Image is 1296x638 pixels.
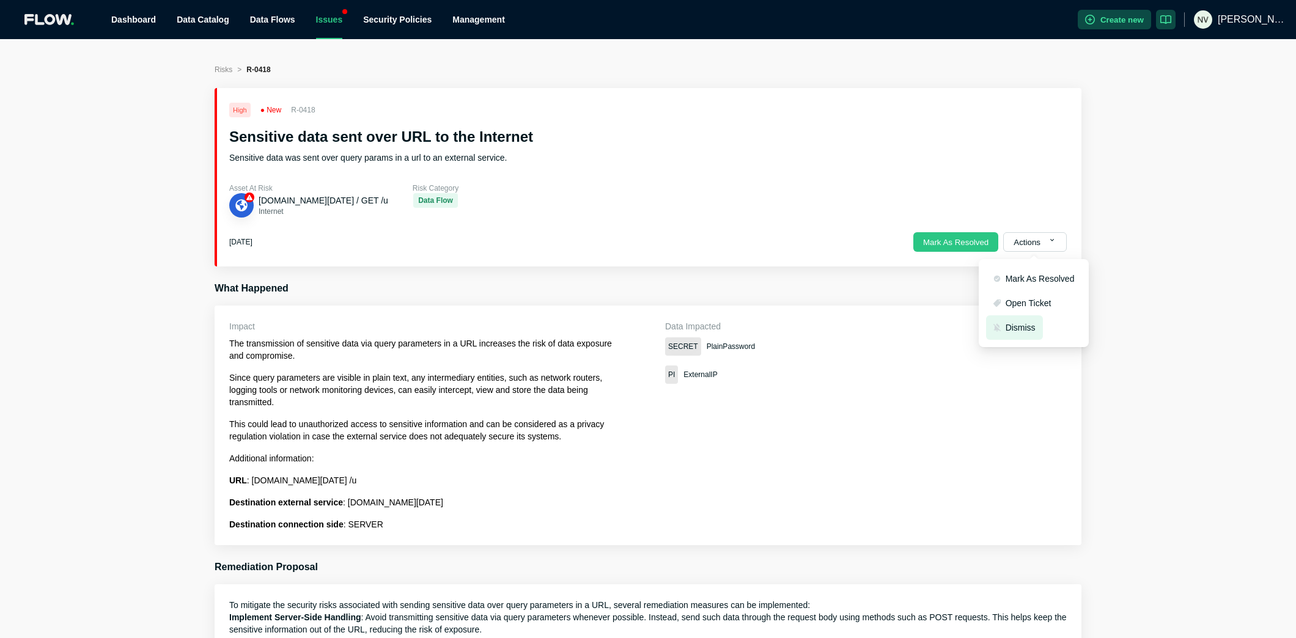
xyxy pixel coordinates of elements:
button: ApiEndpoint [229,193,254,218]
p: Sensitive data was sent over query params in a url to an external service. [229,152,732,164]
span: ExternalIP [683,369,717,381]
p: Asset At Risk [229,183,388,193]
a: Data Catalog [177,15,229,24]
button: Dismiss [986,315,1043,340]
span: R-0418 [246,65,270,74]
p: : [DOMAIN_NAME][DATE] /u [229,474,616,486]
span: [DOMAIN_NAME][DATE] / GET /u [259,196,388,205]
p: To mitigate the security risks associated with sending sensitive data over query parameters in a ... [229,599,1067,611]
button: Mark As Resolved [986,266,1082,291]
li: > [237,64,241,76]
span: R-0418 [291,105,315,115]
p: Impact [229,320,616,332]
h2: Sensitive data sent over URL to the Internet [229,127,1067,147]
h3: Remediation Proposal [215,560,1081,574]
button: Open Ticket [986,291,1059,315]
a: Dashboard [111,15,156,24]
h3: What Happened [215,281,1081,296]
span: PlainPassword [707,340,755,353]
button: Actions [1003,232,1067,252]
strong: Destination external service [229,497,343,507]
p: : Avoid transmitting sensitive data via query parameters whenever possible. Instead, send such da... [229,611,1067,636]
span: PI [668,370,675,379]
img: 41fc20af0c1cf4c054f3615801c6e28a [1194,10,1212,29]
img: ApiEndpoint [234,197,249,213]
p: Risk Category [413,183,458,193]
div: [DATE] [229,236,252,248]
p: : SERVER [229,518,616,530]
button: Mark As Resolved [913,232,998,252]
span: SECRET [668,342,698,351]
p: : [DOMAIN_NAME][DATE] [229,496,616,508]
p: Data Impacted [665,320,1052,332]
span: Risks [215,65,232,74]
p: The transmission of sensitive data via query parameters in a URL increases the risk of data expos... [229,337,616,362]
div: ApiEndpoint[DOMAIN_NAME][DATE] / GET /uInternet [229,193,388,218]
strong: URL [229,475,247,485]
p: This could lead to unauthorized access to sensitive information and can be considered as a privac... [229,418,616,442]
span: Data Flow [413,193,458,208]
button: Create new [1078,10,1151,29]
p: Since query parameters are visible in plain text, any intermediary entities, such as network rout... [229,372,616,408]
span: ● New [260,104,282,116]
strong: Destination connection side [229,519,344,529]
span: Data Flows [250,15,295,24]
strong: Implement Server-Side Handling [229,612,361,622]
div: High [229,103,251,117]
p: Additional information: [229,452,616,464]
a: Security Policies [363,15,432,24]
button: [DOMAIN_NAME][DATE] / GET /u [259,194,388,207]
span: Internet [259,207,284,216]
